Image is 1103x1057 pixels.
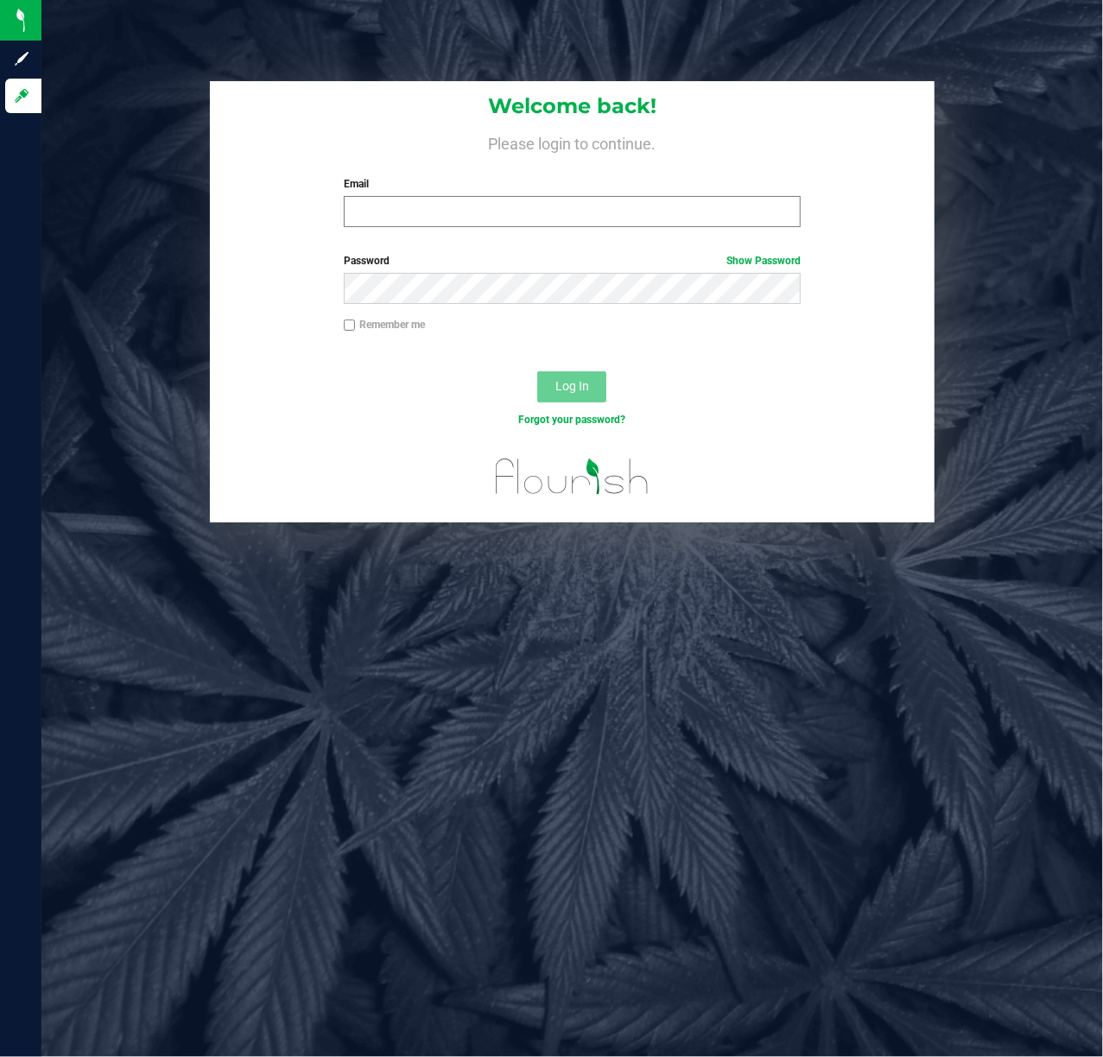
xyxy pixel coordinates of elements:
[537,371,606,402] button: Log In
[344,317,425,332] label: Remember me
[13,50,30,67] inline-svg: Sign up
[210,95,935,117] h1: Welcome back!
[344,176,802,192] label: Email
[344,255,390,267] span: Password
[13,87,30,104] inline-svg: Log in
[518,414,625,426] a: Forgot your password?
[482,446,663,508] img: flourish_logo.svg
[726,255,801,267] a: Show Password
[210,131,935,152] h4: Please login to continue.
[344,320,356,332] input: Remember me
[555,379,589,393] span: Log In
